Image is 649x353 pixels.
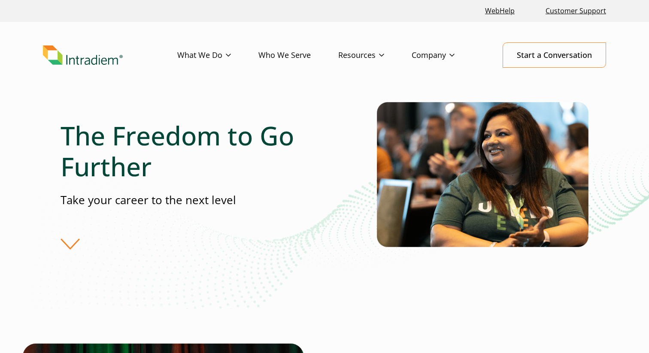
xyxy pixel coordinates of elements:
a: Who We Serve [258,43,338,68]
img: Intradiem [43,45,123,65]
a: Company [412,43,482,68]
a: Start a Conversation [503,42,606,68]
a: What We Do [177,43,258,68]
a: Link to homepage of Intradiem [43,45,177,65]
a: Link opens in a new window [482,2,518,20]
a: Resources [338,43,412,68]
h1: The Freedom to Go Further [61,120,324,182]
a: Customer Support [542,2,610,20]
p: Take your career to the next level [61,192,324,208]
